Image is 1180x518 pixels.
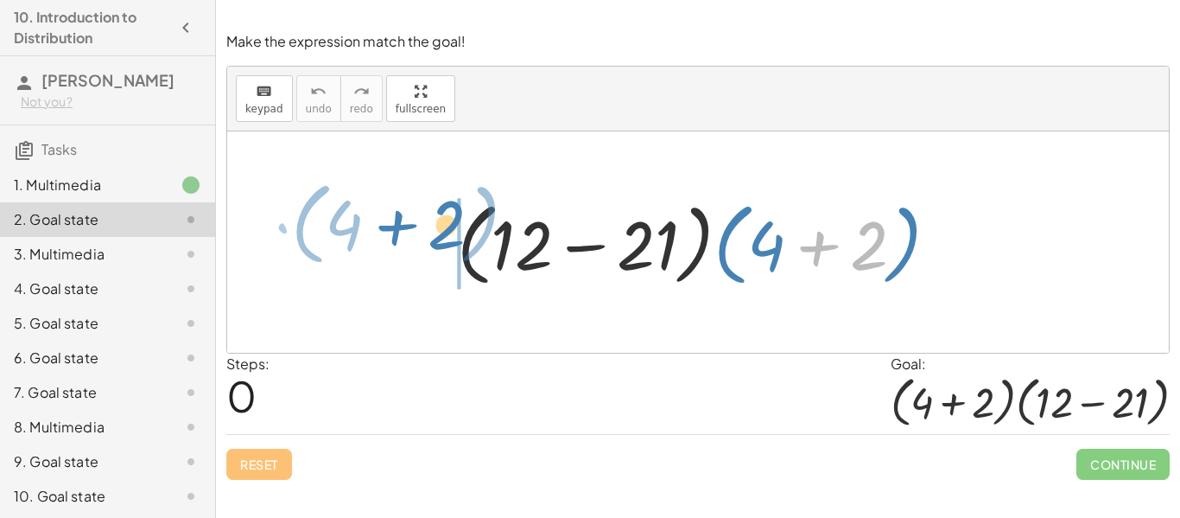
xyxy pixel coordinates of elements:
[41,140,77,158] span: Tasks
[236,75,293,122] button: keyboardkeypad
[181,451,201,472] i: Task not started.
[310,81,327,102] i: undo
[14,382,153,403] div: 7. Goal state
[353,81,370,102] i: redo
[256,81,272,102] i: keyboard
[14,451,153,472] div: 9. Goal state
[14,7,170,48] h4: 10. Introduction to Distribution
[245,103,283,115] span: keypad
[14,278,153,299] div: 4. Goal state
[340,75,383,122] button: redoredo
[181,417,201,438] i: Task not started.
[14,175,153,195] div: 1. Multimedia
[226,369,257,422] span: 0
[181,244,201,265] i: Task not started.
[181,486,201,507] i: Task not started.
[386,75,455,122] button: fullscreen
[181,348,201,368] i: Task not started.
[14,313,153,334] div: 5. Goal state
[21,93,201,111] div: Not you?
[181,175,201,195] i: Task finished.
[226,32,1170,52] p: Make the expression match the goal!
[14,486,153,507] div: 10. Goal state
[296,75,341,122] button: undoundo
[14,348,153,368] div: 6. Goal state
[14,417,153,438] div: 8. Multimedia
[14,244,153,265] div: 3. Multimedia
[396,103,446,115] span: fullscreen
[181,278,201,299] i: Task not started.
[226,355,270,373] label: Steps:
[350,103,373,115] span: redo
[181,382,201,403] i: Task not started.
[891,354,1170,374] div: Goal:
[181,209,201,230] i: Task not started.
[181,313,201,334] i: Task not started.
[41,70,174,90] span: [PERSON_NAME]
[306,103,332,115] span: undo
[14,209,153,230] div: 2. Goal state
